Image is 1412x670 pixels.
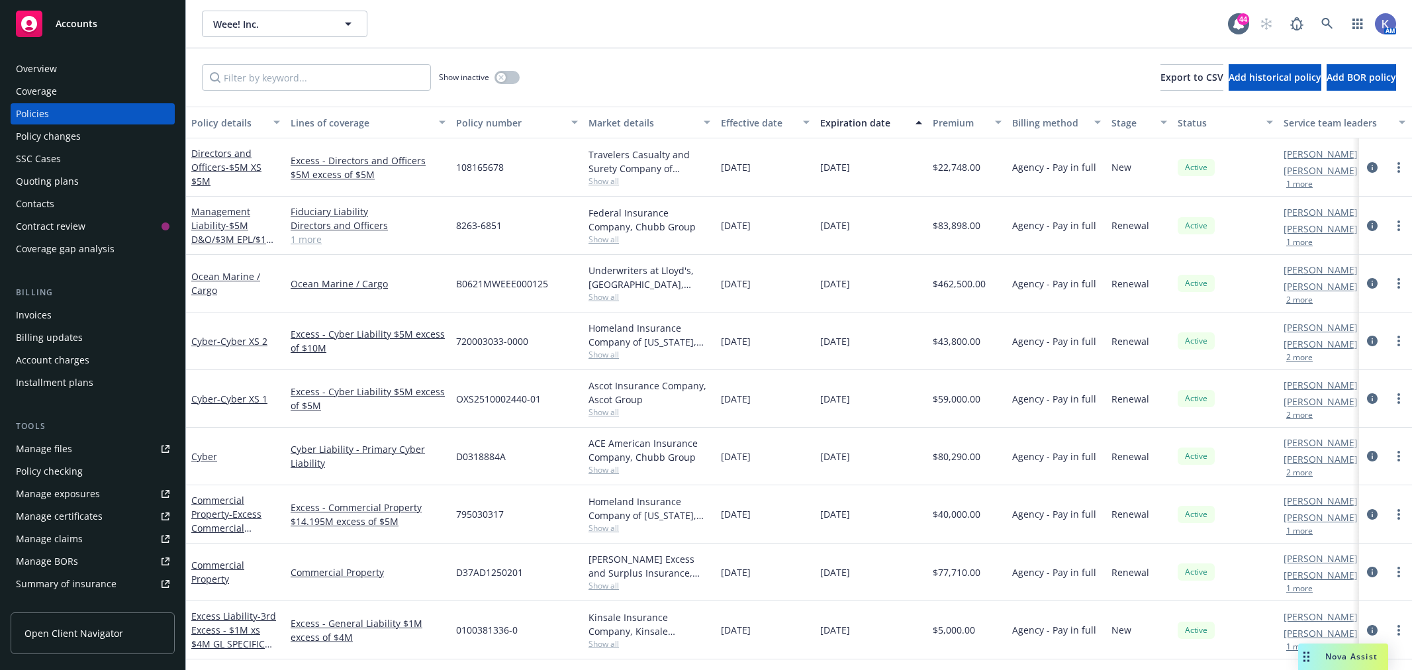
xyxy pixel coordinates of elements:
[721,116,795,130] div: Effective date
[191,205,275,260] a: Management Liability
[1183,450,1209,462] span: Active
[721,623,751,637] span: [DATE]
[1111,392,1149,406] span: Renewal
[1229,71,1321,83] span: Add historical policy
[1391,391,1407,407] a: more
[16,506,103,527] div: Manage certificates
[1284,626,1358,640] a: [PERSON_NAME]
[588,464,710,475] span: Show all
[588,291,710,303] span: Show all
[588,495,710,522] div: Homeland Insurance Company of [US_STATE], Intact Insurance, CRC Group
[721,277,751,291] span: [DATE]
[588,580,710,591] span: Show all
[191,393,267,405] a: Cyber
[1183,566,1209,578] span: Active
[291,501,446,528] a: Excess - Commercial Property $14.195M excess of $5M
[1286,643,1313,651] button: 1 more
[820,334,850,348] span: [DATE]
[716,107,815,138] button: Effective date
[1012,565,1096,579] span: Agency - Pay in full
[1183,335,1209,347] span: Active
[721,334,751,348] span: [DATE]
[11,286,175,299] div: Billing
[16,103,49,124] div: Policies
[456,116,563,130] div: Policy number
[820,392,850,406] span: [DATE]
[11,5,175,42] a: Accounts
[820,450,850,463] span: [DATE]
[11,171,175,192] a: Quoting plans
[1172,107,1278,138] button: Status
[1284,205,1358,219] a: [PERSON_NAME]
[1007,107,1106,138] button: Billing method
[1364,506,1380,522] a: circleInformation
[456,623,518,637] span: 0100381336-0
[588,175,710,187] span: Show all
[191,559,244,585] a: Commercial Property
[1298,644,1388,670] button: Nova Assist
[1111,116,1153,130] div: Stage
[16,350,89,371] div: Account charges
[933,218,980,232] span: $83,898.00
[1183,393,1209,405] span: Active
[291,327,446,355] a: Excess - Cyber Liability $5M excess of $10M
[1111,450,1149,463] span: Renewal
[1111,565,1149,579] span: Renewal
[16,126,81,147] div: Policy changes
[1012,277,1096,291] span: Agency - Pay in full
[16,148,61,169] div: SSC Cases
[456,450,506,463] span: D0318884A
[588,116,696,130] div: Market details
[1284,147,1358,161] a: [PERSON_NAME]
[1298,644,1315,670] div: Drag to move
[588,638,710,649] span: Show all
[933,623,975,637] span: $5,000.00
[291,565,446,579] a: Commercial Property
[191,147,261,187] a: Directors and Officers
[1284,436,1358,450] a: [PERSON_NAME]
[11,573,175,595] a: Summary of insurance
[1183,220,1209,232] span: Active
[1364,391,1380,407] a: circleInformation
[1183,508,1209,520] span: Active
[588,349,710,360] span: Show all
[1364,333,1380,349] a: circleInformation
[1314,11,1341,37] a: Search
[1284,11,1310,37] a: Report a Bug
[1391,275,1407,291] a: more
[588,522,710,534] span: Show all
[1278,107,1411,138] button: Service team leaders
[11,438,175,459] a: Manage files
[1237,13,1249,25] div: 44
[933,334,980,348] span: $43,800.00
[1284,551,1358,565] a: [PERSON_NAME]
[588,610,710,638] div: Kinsale Insurance Company, Kinsale Insurance, RT Specialty Insurance Services, LLC (RSG Specialty...
[285,107,451,138] button: Lines of coverage
[1364,160,1380,175] a: circleInformation
[11,350,175,371] a: Account charges
[1391,448,1407,464] a: more
[1183,277,1209,289] span: Active
[11,193,175,215] a: Contacts
[11,103,175,124] a: Policies
[11,305,175,326] a: Invoices
[202,11,367,37] button: Weee! Inc.
[11,420,175,433] div: Tools
[820,218,850,232] span: [DATE]
[16,438,72,459] div: Manage files
[1183,624,1209,636] span: Active
[191,161,261,187] span: - $5M XS $5M
[11,372,175,393] a: Installment plans
[1286,469,1313,477] button: 2 more
[933,277,986,291] span: $462,500.00
[11,506,175,527] a: Manage certificates
[588,407,710,418] span: Show all
[16,327,83,348] div: Billing updates
[1284,568,1358,582] a: [PERSON_NAME]
[1284,279,1358,293] a: [PERSON_NAME]
[1284,164,1358,177] a: [PERSON_NAME]
[1284,395,1358,408] a: [PERSON_NAME]
[820,160,850,174] span: [DATE]
[16,573,117,595] div: Summary of insurance
[1364,218,1380,234] a: circleInformation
